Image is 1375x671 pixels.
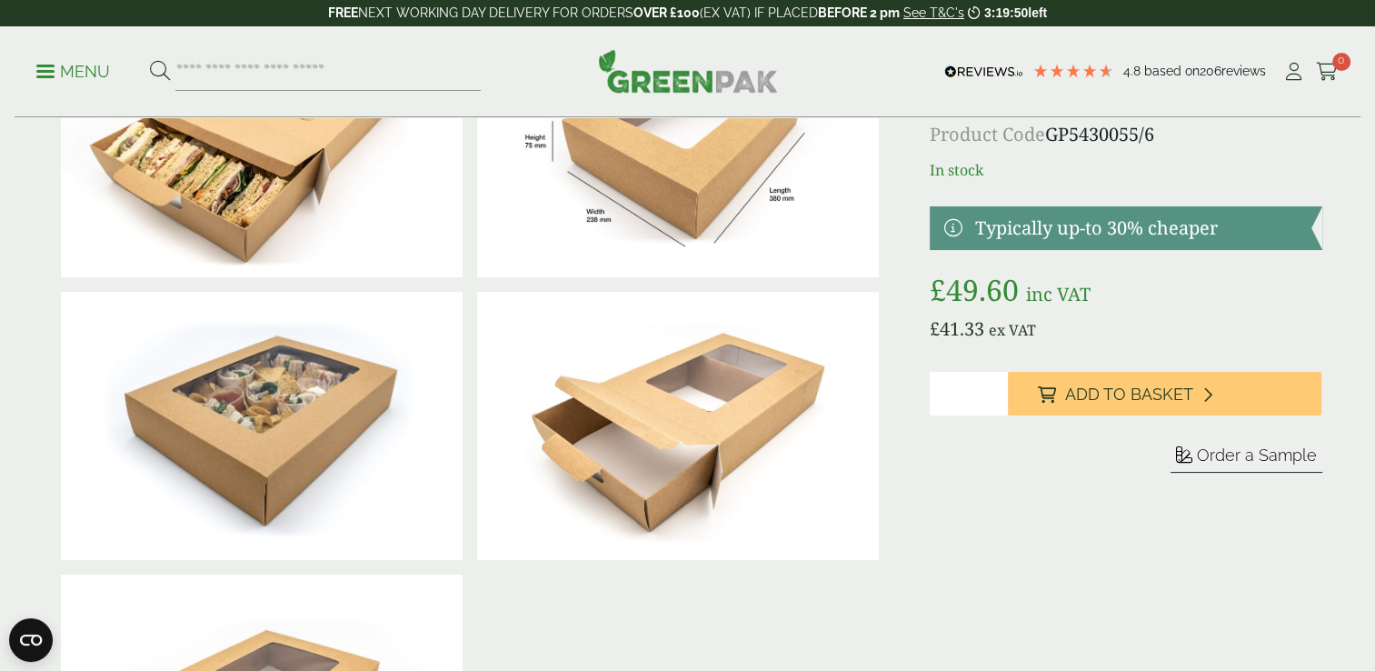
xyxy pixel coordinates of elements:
img: IMG_4559 [61,9,463,277]
span: 4.8 [1123,64,1144,78]
span: inc VAT [1026,282,1091,306]
span: 206 [1200,64,1221,78]
button: Order a Sample [1171,445,1322,473]
img: GreenPak Supplies [598,49,778,93]
bdi: 49.60 [930,270,1019,309]
strong: BEFORE 2 pm [818,5,900,20]
span: Order a Sample [1197,446,1317,465]
span: 3:19:50 [984,5,1028,20]
span: £ [930,316,940,341]
img: IMG_4566 [477,292,879,560]
div: 4.79 Stars [1032,63,1114,79]
p: GP5430055/6 [930,121,1321,148]
a: Menu [36,61,110,79]
p: In stock [930,159,1321,181]
span: Product Code [930,122,1045,146]
button: Add to Basket [1008,372,1321,416]
span: left [1028,5,1047,20]
span: 0 [1332,53,1350,71]
span: Add to Basket [1064,385,1192,405]
i: Cart [1316,63,1339,81]
a: 0 [1316,58,1339,85]
span: £ [930,270,946,309]
a: See T&C's [903,5,964,20]
img: REVIEWS.io [944,65,1023,78]
bdi: 41.33 [930,316,984,341]
p: Menu [36,61,110,83]
i: My Account [1282,63,1305,81]
strong: OVER £100 [633,5,700,20]
img: IMG_4542 [61,292,463,560]
img: Platter_med [477,9,879,277]
span: reviews [1221,64,1266,78]
span: Based on [1144,64,1200,78]
strong: FREE [328,5,358,20]
button: Open CMP widget [9,618,53,662]
span: ex VAT [989,320,1036,340]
